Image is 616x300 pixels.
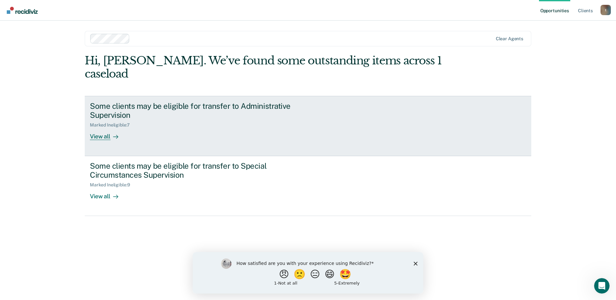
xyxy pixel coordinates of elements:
[90,161,316,180] div: Some clients may be eligible for transfer to Special Circumstances Supervision
[90,128,126,140] div: View all
[601,5,611,15] button: Profile dropdown button
[90,101,316,120] div: Some clients may be eligible for transfer to Administrative Supervision
[496,36,523,42] div: Clear agents
[85,96,531,156] a: Some clients may be eligible for transfer to Administrative SupervisionMarked Ineligible:7View all
[90,182,135,188] div: Marked Ineligible : 9
[7,7,38,14] img: Recidiviz
[601,5,611,15] div: t
[90,122,135,128] div: Marked Ineligible : 7
[193,252,423,294] iframe: Survey by Kim from Recidiviz
[85,156,531,216] a: Some clients may be eligible for transfer to Special Circumstances SupervisionMarked Ineligible:9...
[85,54,442,80] div: Hi, [PERSON_NAME]. We’ve found some outstanding items across 1 caseload
[90,188,126,200] div: View all
[594,278,610,294] iframe: Intercom live chat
